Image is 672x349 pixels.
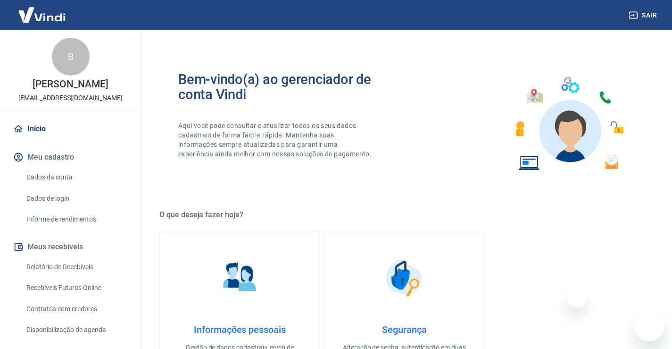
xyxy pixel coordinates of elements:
h5: O que deseja fazer hoje? [159,210,649,220]
button: Meus recebíveis [11,237,130,257]
div: B [52,38,90,76]
p: Aqui você pode consultar e atualizar todos os seus dados cadastrais de forma fácil e rápida. Mant... [178,121,373,159]
img: Informações pessoais [216,254,264,301]
img: Imagem de um avatar masculino com diversos icones exemplificando as funcionalidades do gerenciado... [507,72,631,176]
a: Recebíveis Futuros Online [23,278,130,298]
h2: Bem-vindo(a) ao gerenciador de conta Vindi [178,72,405,102]
img: Vindi [11,0,73,29]
p: [EMAIL_ADDRESS][DOMAIN_NAME] [18,93,123,103]
a: Dados de login [23,189,130,208]
a: Disponibilização de agenda [23,320,130,340]
a: Informe de rendimentos [23,210,130,229]
button: Meu cadastro [11,147,130,168]
a: Relatório de Recebíveis [23,257,130,277]
iframe: Fechar mensagem [567,289,586,307]
p: [PERSON_NAME] [33,79,108,89]
a: Dados da conta [23,168,130,187]
a: Contratos com credores [23,299,130,319]
a: Início [11,119,130,139]
iframe: Botão para abrir a janela de mensagens [634,311,664,341]
h4: Informações pessoais [175,324,305,335]
h4: Segurança [340,324,469,335]
img: Segurança [381,254,428,301]
button: Sair [627,7,661,24]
